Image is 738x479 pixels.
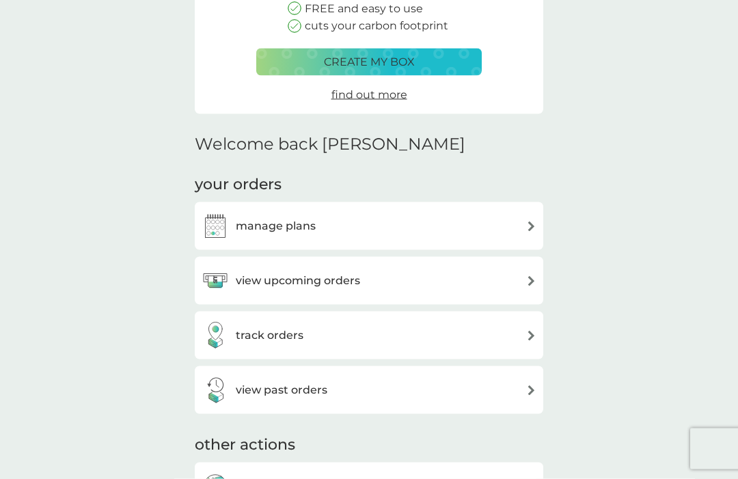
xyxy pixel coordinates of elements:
h3: view past orders [236,381,327,399]
span: find out more [331,88,407,101]
a: find out more [331,86,407,104]
img: arrow right [526,385,536,396]
img: arrow right [526,221,536,232]
img: arrow right [526,276,536,286]
h3: your orders [195,174,282,195]
p: create my box [324,53,415,71]
h3: manage plans [236,217,316,235]
p: cuts your carbon footprint [305,17,448,35]
img: arrow right [526,331,536,341]
h3: other actions [195,435,295,456]
h2: Welcome back [PERSON_NAME] [195,135,465,154]
h3: track orders [236,327,303,344]
button: create my box [256,49,482,76]
h3: view upcoming orders [236,272,360,290]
